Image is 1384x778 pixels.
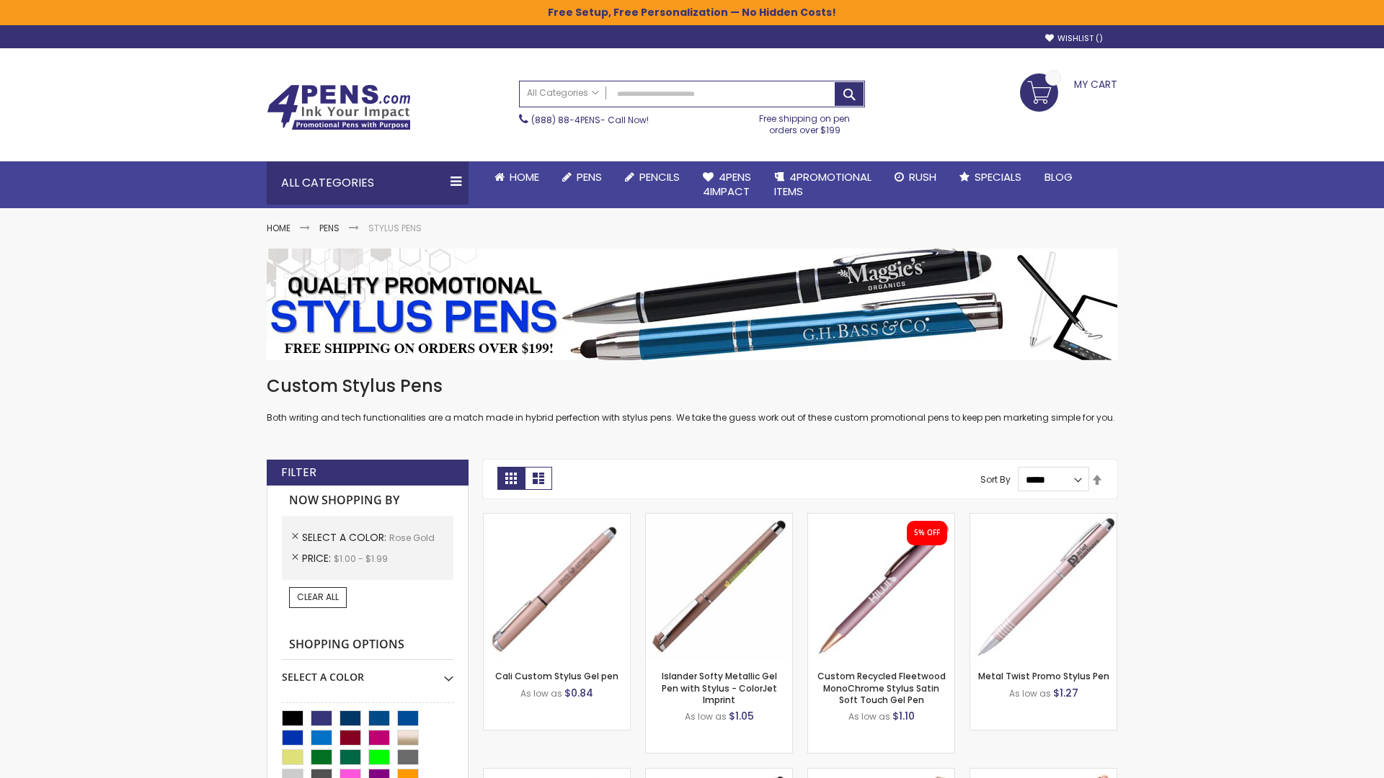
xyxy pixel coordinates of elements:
[1044,169,1073,184] span: Blog
[267,84,411,130] img: 4Pens Custom Pens and Promotional Products
[483,161,551,193] a: Home
[613,161,691,193] a: Pencils
[639,169,680,184] span: Pencils
[497,467,525,490] strong: Grid
[484,514,630,660] img: Cali Custom Stylus Gel pen-Rose Gold
[745,107,866,136] div: Free shipping on pen orders over $199
[975,169,1021,184] span: Specials
[1009,687,1051,699] span: As low as
[484,513,630,525] a: Cali Custom Stylus Gel pen-Rose Gold
[685,710,727,723] span: As low as
[368,222,422,234] strong: Stylus Pens
[302,551,334,565] span: Price
[282,630,453,661] strong: Shopping Options
[808,514,954,660] img: Custom Recycled Fleetwood MonoChrome Stylus Satin Soft Touch Gel Pen-Rose Gold
[808,513,954,525] a: Custom Recycled Fleetwood MonoChrome Stylus Satin Soft Touch Gel Pen-Rose Gold
[848,710,890,723] span: As low as
[817,670,946,705] a: Custom Recycled Fleetwood MonoChrome Stylus Satin Soft Touch Gel Pen
[909,169,936,184] span: Rush
[319,222,340,234] a: Pens
[527,87,599,99] span: All Categories
[282,660,453,684] div: Select A Color
[1033,161,1084,193] a: Blog
[267,161,469,205] div: All Categories
[691,161,763,208] a: 4Pens4impact
[302,530,389,545] span: Select A Color
[495,670,618,682] a: Cali Custom Stylus Gel pen
[1053,686,1078,700] span: $1.27
[729,709,754,723] span: $1.05
[267,222,290,234] a: Home
[531,114,649,126] span: - Call Now!
[1045,33,1103,44] a: Wishlist
[520,687,562,699] span: As low as
[577,169,602,184] span: Pens
[662,670,777,705] a: Islander Softy Metallic Gel Pen with Stylus - ColorJet Imprint
[520,81,606,105] a: All Categories
[551,161,613,193] a: Pens
[282,486,453,516] strong: Now Shopping by
[703,169,751,199] span: 4Pens 4impact
[970,513,1117,525] a: Metal Twist Promo Stylus Pen-Rose gold
[267,249,1117,360] img: Stylus Pens
[646,514,792,660] img: Islander Softy Metallic Gel Pen with Stylus - ColorJet Imprint-Rose Gold
[334,553,388,565] span: $1.00 - $1.99
[267,375,1117,398] h1: Custom Stylus Pens
[774,169,871,199] span: 4PROMOTIONAL ITEMS
[289,587,347,607] a: Clear All
[267,375,1117,424] div: Both writing and tech functionalities are a match made in hybrid perfection with stylus pens. We ...
[564,686,593,700] span: $0.84
[914,528,940,538] div: 5% OFF
[281,465,316,480] strong: Filter
[883,161,948,193] a: Rush
[763,161,883,208] a: 4PROMOTIONALITEMS
[978,670,1109,682] a: Metal Twist Promo Stylus Pen
[297,591,339,603] span: Clear All
[892,709,915,723] span: $1.10
[389,532,435,544] span: Rose Gold
[948,161,1033,193] a: Specials
[970,514,1117,660] img: Metal Twist Promo Stylus Pen-Rose gold
[646,513,792,525] a: Islander Softy Metallic Gel Pen with Stylus - ColorJet Imprint-Rose Gold
[510,169,539,184] span: Home
[980,473,1011,486] label: Sort By
[531,114,600,126] a: (888) 88-4PENS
